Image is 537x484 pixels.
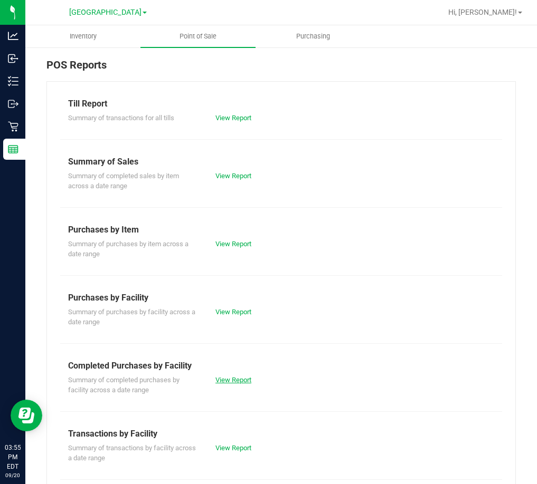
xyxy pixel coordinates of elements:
[282,32,344,41] span: Purchasing
[55,32,111,41] span: Inventory
[8,144,18,154] inline-svg: Reports
[165,32,231,41] span: Point of Sale
[68,156,494,168] div: Summary of Sales
[215,172,251,180] a: View Report
[68,114,174,122] span: Summary of transactions for all tills
[448,8,517,16] span: Hi, [PERSON_NAME]!
[256,25,371,47] a: Purchasing
[5,471,21,479] p: 09/20
[11,400,42,431] iframe: Resource center
[46,57,516,81] div: POS Reports
[68,360,494,372] div: Completed Purchases by Facility
[68,428,494,440] div: Transactions by Facility
[68,172,179,190] span: Summary of completed sales by item across a date range
[68,224,494,236] div: Purchases by Item
[215,376,251,384] a: View Report
[215,308,251,316] a: View Report
[8,53,18,64] inline-svg: Inbound
[8,31,18,41] inline-svg: Analytics
[25,25,140,47] a: Inventory
[68,308,195,326] span: Summary of purchases by facility across a date range
[8,99,18,109] inline-svg: Outbound
[68,98,494,110] div: Till Report
[140,25,256,47] a: Point of Sale
[68,292,494,304] div: Purchases by Facility
[215,444,251,452] a: View Report
[215,240,251,248] a: View Report
[68,376,180,394] span: Summary of completed purchases by facility across a date range
[69,8,142,17] span: [GEOGRAPHIC_DATA]
[68,240,189,258] span: Summary of purchases by item across a date range
[68,444,196,462] span: Summary of transactions by facility across a date range
[8,121,18,132] inline-svg: Retail
[5,443,21,471] p: 03:55 PM EDT
[8,76,18,86] inline-svg: Inventory
[215,114,251,122] a: View Report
